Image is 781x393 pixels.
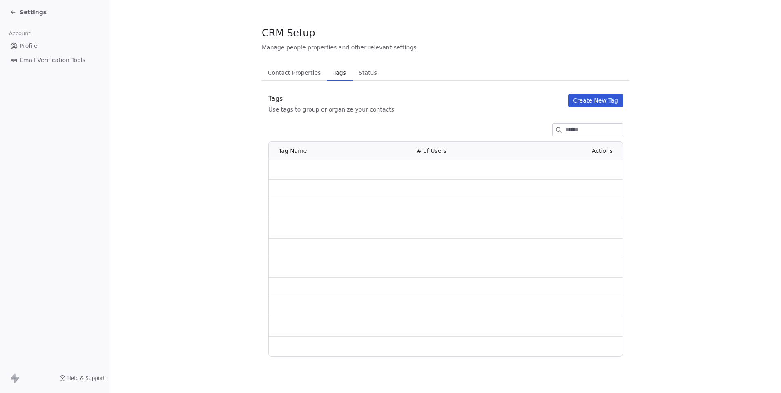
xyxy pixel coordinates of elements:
span: Account [5,27,34,40]
a: Settings [10,8,47,16]
span: CRM Setup [262,27,315,39]
span: Help & Support [67,375,105,382]
div: Use tags to group or organize your contacts [268,105,394,114]
span: # of Users [417,147,446,154]
a: Help & Support [59,375,105,382]
div: Tags [268,94,394,104]
span: Profile [20,42,38,50]
a: Profile [7,39,103,53]
span: Settings [20,8,47,16]
span: Status [355,67,380,78]
span: Tags [330,67,349,78]
span: Actions [592,147,613,155]
button: Create New Tag [568,94,623,107]
span: Email Verification Tools [20,56,85,65]
span: Tag Name [279,147,307,154]
span: Manage people properties and other relevant settings. [262,43,418,51]
a: Email Verification Tools [7,54,103,67]
span: Contact Properties [265,67,324,78]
